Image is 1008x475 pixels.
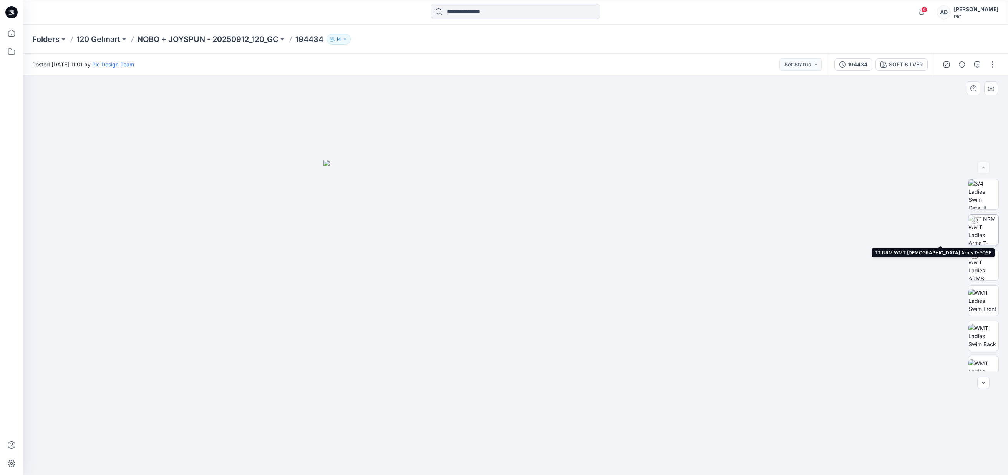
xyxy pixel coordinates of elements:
[327,34,351,45] button: 14
[968,179,998,209] img: 3/4 Ladies Swim Default
[336,35,341,43] p: 14
[968,324,998,348] img: WMT Ladies Swim Back
[76,34,120,45] a: 120 Gelmart
[968,250,998,280] img: TT NRM WMT Ladies ARMS DOWN
[834,58,872,71] button: 194434
[968,215,998,245] img: TT NRM WMT Ladies Arms T-POSE
[92,61,134,68] a: Pic Design Team
[954,5,998,14] div: [PERSON_NAME]
[295,34,323,45] p: 194434
[968,359,998,384] img: WMT Ladies Swim Left
[323,160,708,475] img: eyJhbGciOiJIUzI1NiIsImtpZCI6IjAiLCJzbHQiOiJzZXMiLCJ0eXAiOiJKV1QifQ.eyJkYXRhIjp7InR5cGUiOiJzdG9yYW...
[921,7,927,13] span: 4
[937,5,951,19] div: AD
[968,289,998,313] img: WMT Ladies Swim Front
[875,58,928,71] button: SOFT SILVER
[954,14,998,20] div: PIC
[956,58,968,71] button: Details
[889,60,923,69] div: SOFT SILVER
[32,60,134,68] span: Posted [DATE] 11:01 by
[848,60,867,69] div: 194434
[137,34,279,45] a: NOBO + JOYSPUN - 20250912_120_GC
[32,34,60,45] a: Folders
